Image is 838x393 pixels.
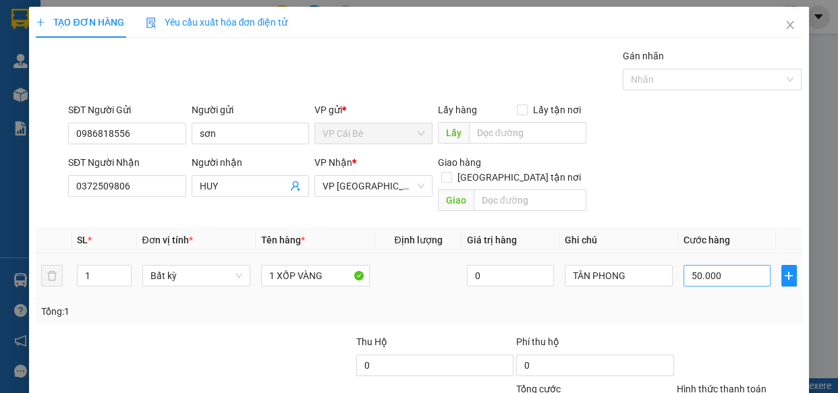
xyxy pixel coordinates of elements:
span: Tên hàng [261,235,305,245]
span: Giá trị hàng [467,235,517,245]
span: close [785,20,795,30]
span: Yêu cầu xuất hóa đơn điện tử [146,17,288,28]
span: plus [782,270,796,281]
span: TẠO ĐƠN HÀNG [36,17,123,28]
span: SL [77,235,88,245]
span: Giao [438,189,474,211]
div: Phí thu hộ [516,334,673,355]
input: Dọc đường [469,122,586,144]
input: Ghi Chú [565,265,673,286]
img: icon [146,18,157,28]
span: plus [36,18,45,27]
th: Ghi chú [559,227,679,253]
span: Đơn vị tính [142,235,193,245]
input: Dọc đường [474,189,586,211]
button: delete [41,265,63,286]
button: Close [771,7,809,44]
div: Người nhận [192,155,310,170]
span: Lấy hàng [438,104,477,115]
span: Bất kỳ [150,266,243,286]
div: SĐT Người Nhận [68,155,186,170]
span: Lấy [438,122,469,144]
span: VP Sài Gòn [323,176,424,196]
button: plus [781,265,797,286]
span: Giao hàng [438,157,481,168]
span: VP Nhận [314,157,352,168]
input: 0 [467,265,554,286]
span: Định lượng [394,235,442,245]
span: [GEOGRAPHIC_DATA] tận nơi [452,170,586,185]
span: Cước hàng [683,235,730,245]
span: user-add [290,181,301,191]
div: VP gửi [314,102,432,117]
input: VD: Bàn, Ghế [261,265,370,286]
div: SĐT Người Gửi [68,102,186,117]
label: Gán nhãn [623,51,664,61]
div: Tổng: 1 [41,304,325,319]
span: Lấy tận nơi [528,102,586,117]
div: Người gửi [192,102,310,117]
span: Thu Hộ [356,336,387,347]
span: VP Cái Bè [323,123,424,144]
